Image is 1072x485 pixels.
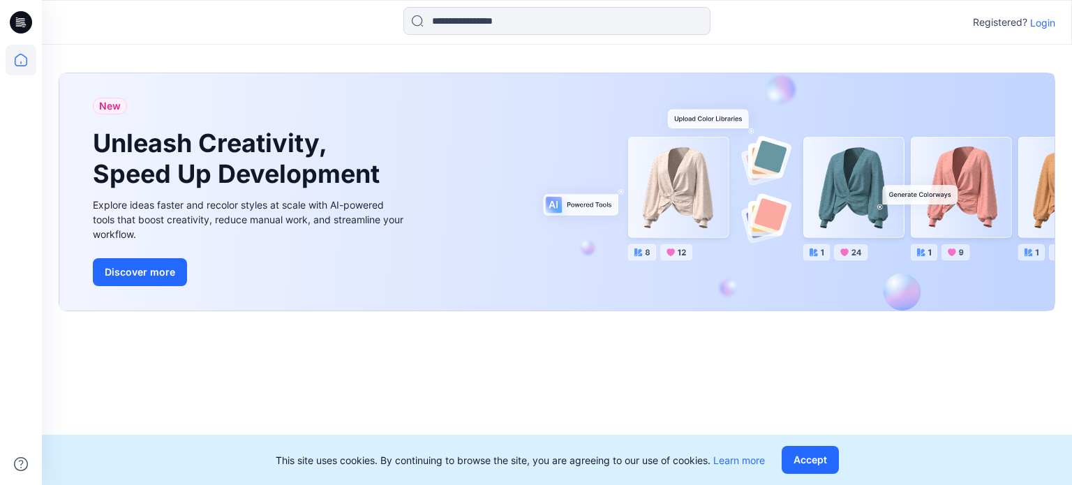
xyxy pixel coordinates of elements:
p: Registered? [973,14,1027,31]
h1: Unleash Creativity, Speed Up Development [93,128,386,188]
div: Explore ideas faster and recolor styles at scale with AI-powered tools that boost creativity, red... [93,197,407,241]
a: Learn more [713,454,765,466]
p: Login [1030,15,1055,30]
a: Discover more [93,258,407,286]
p: This site uses cookies. By continuing to browse the site, you are agreeing to our use of cookies. [276,453,765,468]
button: Discover more [93,258,187,286]
span: New [99,98,121,114]
button: Accept [782,446,839,474]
